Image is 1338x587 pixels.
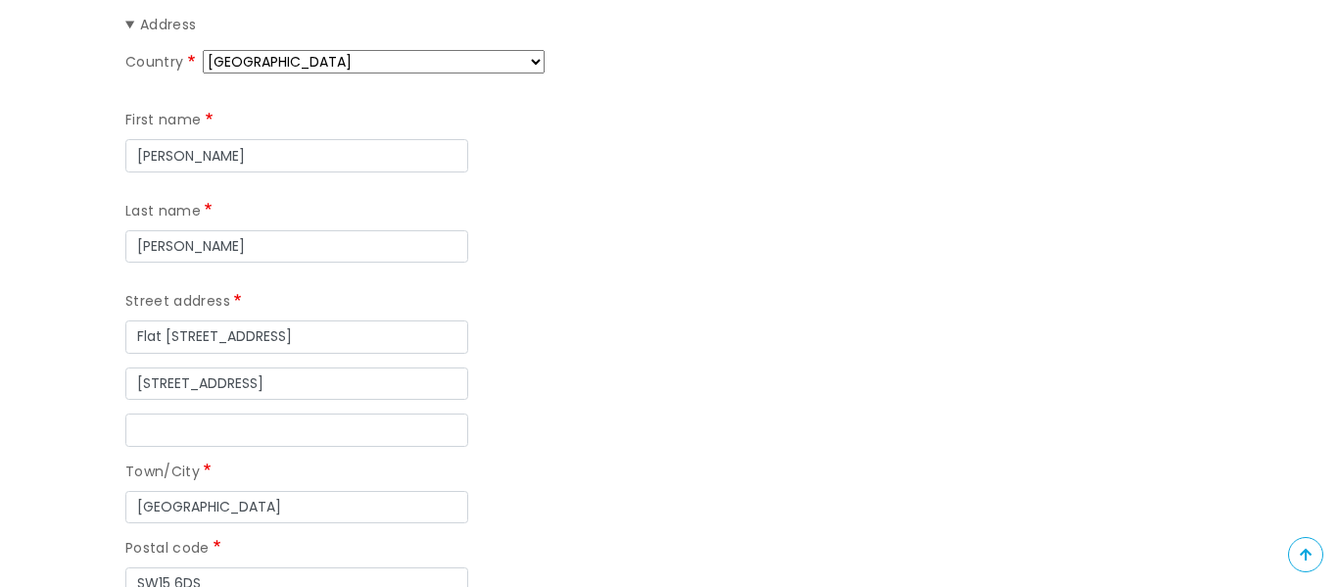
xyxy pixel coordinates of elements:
[125,14,747,37] summary: Address
[125,51,199,74] label: Country
[125,200,216,223] label: Last name
[125,461,215,484] label: Town/City
[125,537,224,561] label: Postal code
[125,290,245,314] label: Street address
[125,109,216,132] label: First name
